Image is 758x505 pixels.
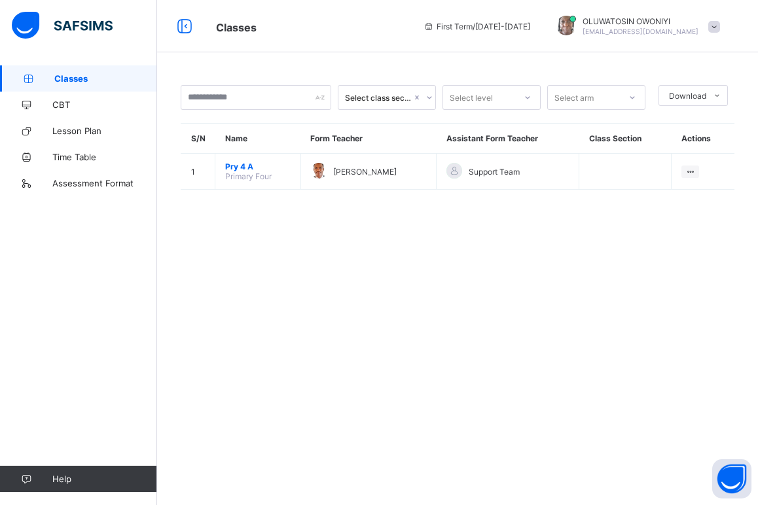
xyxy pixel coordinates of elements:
td: 1 [181,154,215,190]
th: Class Section [579,124,672,154]
div: Select level [450,85,493,110]
span: Classes [216,21,257,34]
span: Pry 4 A [225,162,291,171]
th: S/N [181,124,215,154]
th: Form Teacher [300,124,437,154]
span: OLUWATOSIN OWONIYI [583,16,698,26]
span: Lesson Plan [52,126,157,136]
span: Classes [54,73,157,84]
span: CBT [52,99,157,110]
span: Help [52,474,156,484]
div: Select class section [345,93,412,103]
div: OLUWATOSINOWONIYI [543,16,727,37]
span: Support Team [469,167,520,177]
span: Download [669,91,706,101]
span: [PERSON_NAME] [333,167,397,177]
span: session/term information [424,22,530,31]
th: Actions [672,124,734,154]
img: safsims [12,12,113,39]
th: Assistant Form Teacher [437,124,579,154]
th: Name [215,124,301,154]
span: Assessment Format [52,178,157,188]
button: Open asap [712,459,751,498]
span: [EMAIL_ADDRESS][DOMAIN_NAME] [583,27,698,35]
span: Time Table [52,152,157,162]
div: Select arm [554,85,594,110]
span: Primary Four [225,171,272,181]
